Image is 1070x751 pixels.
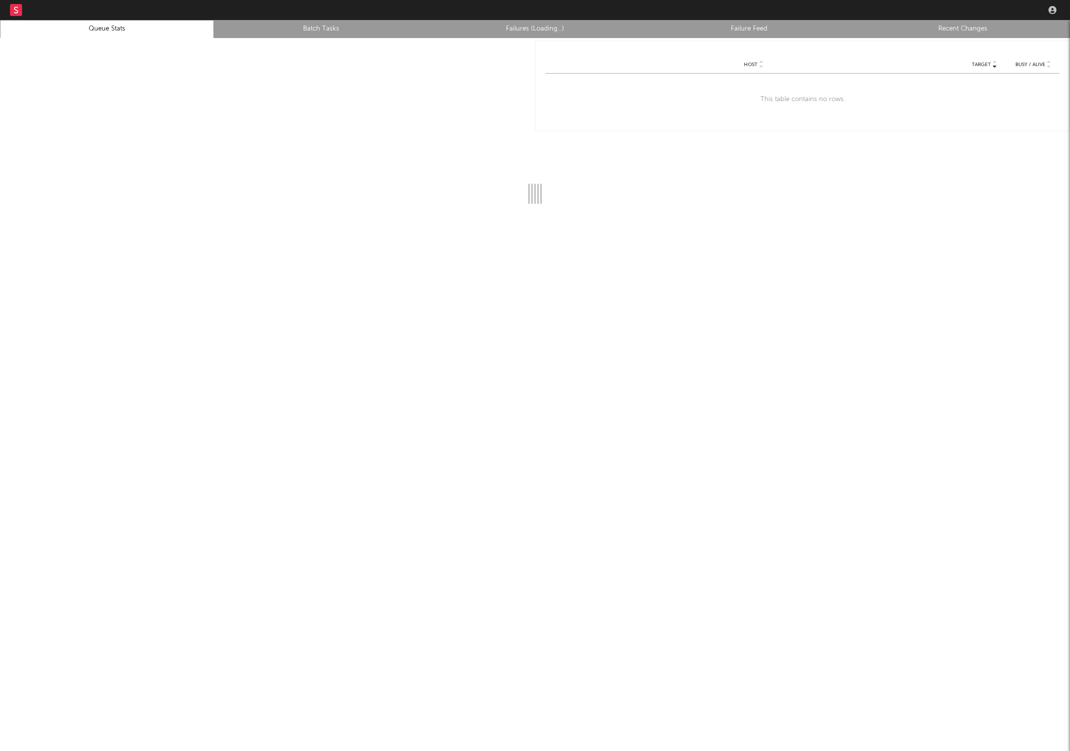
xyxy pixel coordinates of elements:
[546,74,1059,126] div: This table contains no rows.
[6,23,208,35] a: Queue Stats
[433,23,636,35] a: Failures (Loading...)
[219,23,422,35] a: Batch Tasks
[648,23,851,35] a: Failure Feed
[1015,62,1045,68] span: Busy / Alive
[744,62,757,68] span: Host
[862,23,1064,35] a: Recent Changes
[972,62,991,68] span: Target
